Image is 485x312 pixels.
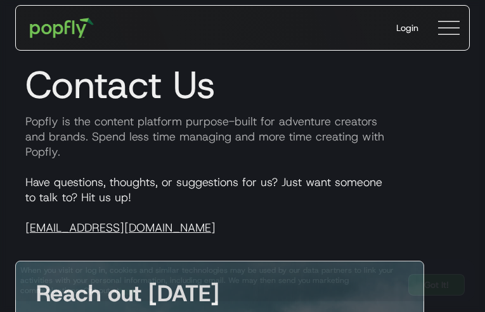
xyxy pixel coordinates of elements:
[119,285,135,296] a: here
[15,114,470,159] p: Popfly is the content platform purpose-built for adventure creators and brands. Spend less time m...
[408,274,465,296] a: Got It!
[386,11,429,44] a: Login
[21,9,103,47] a: home
[15,62,470,108] h1: Contact Us
[20,265,398,296] div: When you visit or log in, cookies and similar technologies may be used by our data partners to li...
[396,22,418,34] div: Login
[25,220,216,235] a: [EMAIL_ADDRESS][DOMAIN_NAME]
[15,175,470,235] p: Have questions, thoughts, or suggestions for us? Just want someone to talk to? Hit us up!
